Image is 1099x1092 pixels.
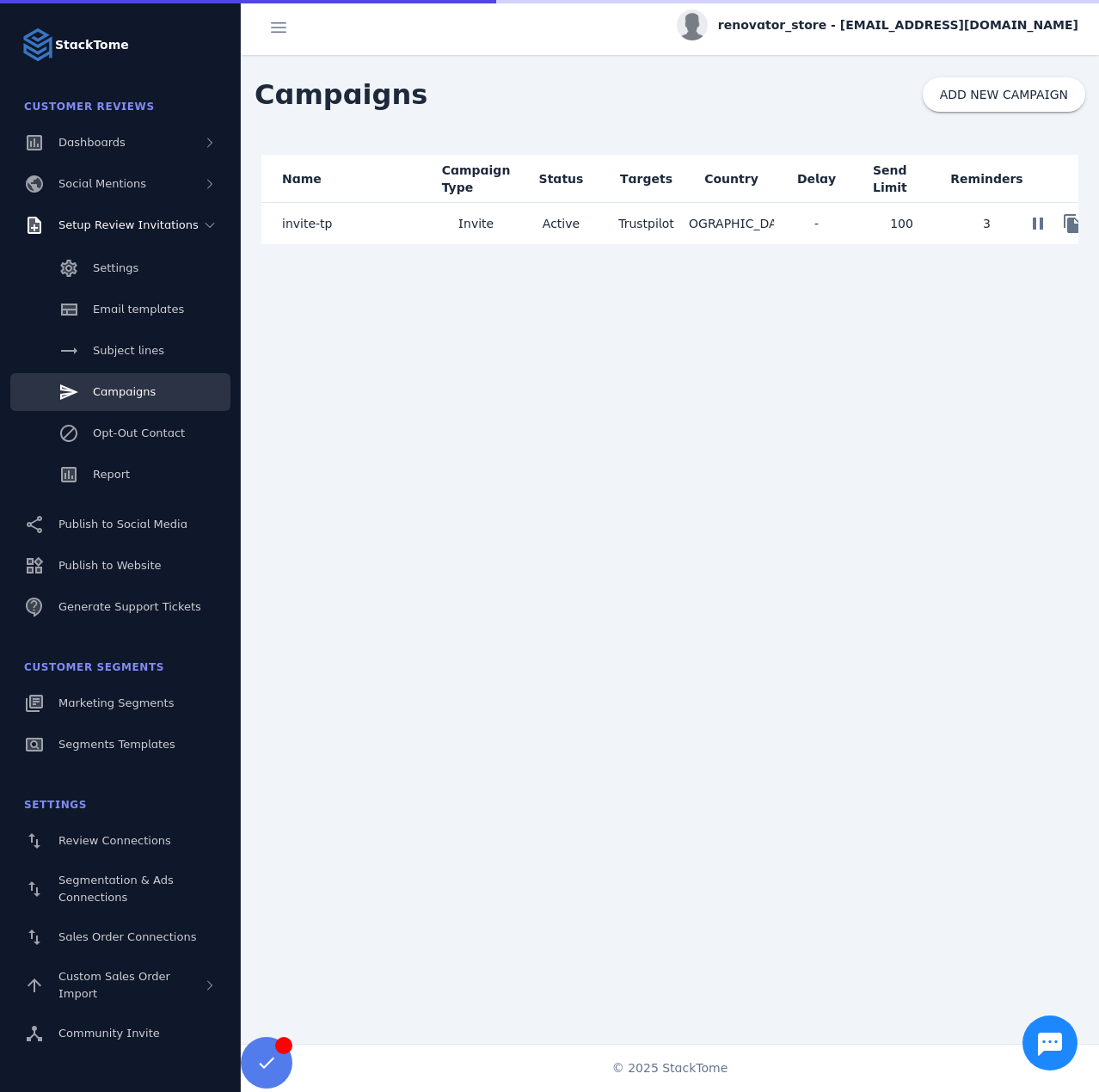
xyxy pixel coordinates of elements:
[10,822,230,860] a: Review Connections
[10,456,230,494] a: Report
[944,203,1029,244] mat-cell: 3
[774,203,859,244] mat-cell: -
[93,303,184,316] span: Email templates
[677,9,708,40] img: profile.jpg
[10,863,230,915] a: Segmentation & Ads Connections
[612,1059,728,1077] span: © 2025 StackTome
[93,468,130,481] span: Report
[58,874,174,904] span: Segmentation & Ads Connections
[21,28,55,62] img: Logo image
[58,218,199,231] span: Setup Review Invitations
[923,77,1085,112] button: ADD NEW CAMPAIGN
[10,291,230,328] a: Email templates
[774,155,859,203] mat-header-cell: Delay
[677,9,1078,40] button: renovator_store - [EMAIL_ADDRESS][DOMAIN_NAME]
[93,344,164,357] span: Subject lines
[689,155,774,203] mat-header-cell: Country
[519,203,604,244] mat-cell: Active
[433,155,519,203] mat-header-cell: Campaign Type
[10,726,230,764] a: Segments Templates
[10,588,230,626] a: Generate Support Tickets
[24,101,155,113] span: Customer Reviews
[58,738,175,751] span: Segments Templates
[10,249,230,287] a: Settings
[10,1015,230,1052] a: Community Invite
[859,203,944,244] mat-cell: 100
[58,696,174,709] span: Marketing Segments
[10,547,230,585] a: Publish to Website
[24,661,164,673] span: Customer Segments
[282,213,332,234] span: invite-tp
[519,155,604,203] mat-header-cell: Status
[604,155,689,203] mat-header-cell: Targets
[944,155,1029,203] mat-header-cell: Reminders
[10,414,230,452] a: Opt-Out Contact
[58,559,161,572] span: Publish to Website
[458,213,494,234] span: Invite
[55,36,129,54] strong: StackTome
[58,970,170,1000] span: Custom Sales Order Import
[58,518,187,531] span: Publish to Social Media
[10,373,230,411] a: Campaigns
[689,203,774,244] mat-cell: [GEOGRAPHIC_DATA]
[58,600,201,613] span: Generate Support Tickets
[241,60,441,129] span: Campaigns
[10,918,230,956] a: Sales Order Connections
[10,506,230,543] a: Publish to Social Media
[58,136,126,149] span: Dashboards
[940,89,1068,101] span: ADD NEW CAMPAIGN
[10,332,230,370] a: Subject lines
[10,684,230,722] a: Marketing Segments
[58,930,196,943] span: Sales Order Connections
[618,217,674,230] span: Trustpilot
[93,426,185,439] span: Opt-Out Contact
[58,1027,160,1040] span: Community Invite
[93,261,138,274] span: Settings
[24,799,87,811] span: Settings
[93,385,156,398] span: Campaigns
[859,155,944,203] mat-header-cell: Send Limit
[58,834,171,847] span: Review Connections
[58,177,146,190] span: Social Mentions
[718,16,1078,34] span: renovator_store - [EMAIL_ADDRESS][DOMAIN_NAME]
[261,155,433,203] mat-header-cell: Name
